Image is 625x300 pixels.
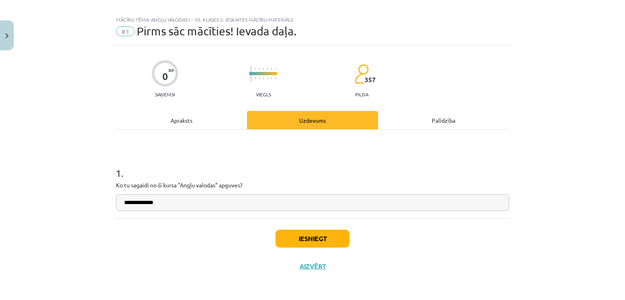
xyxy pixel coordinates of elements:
img: icon-short-line-57e1e144782c952c97e751825c79c345078a6d821885a25fce030b3d8c18986b.svg [255,68,256,70]
span: 357 [365,76,376,83]
img: icon-short-line-57e1e144782c952c97e751825c79c345078a6d821885a25fce030b3d8c18986b.svg [275,77,276,79]
span: #1 [116,26,135,36]
p: Ko tu sagaidi no šī kursa "Angļu valodas" apguves? [116,181,509,189]
img: icon-short-line-57e1e144782c952c97e751825c79c345078a6d821885a25fce030b3d8c18986b.svg [259,68,260,70]
img: icon-short-line-57e1e144782c952c97e751825c79c345078a6d821885a25fce030b3d8c18986b.svg [259,77,260,79]
p: pilda [355,91,368,97]
img: icon-short-line-57e1e144782c952c97e751825c79c345078a6d821885a25fce030b3d8c18986b.svg [271,77,272,79]
div: Apraksts [116,111,247,129]
img: icon-close-lesson-0947bae3869378f0d4975bcd49f059093ad1ed9edebbc8119c70593378902aed.svg [5,33,9,39]
img: students-c634bb4e5e11cddfef0936a35e636f08e4e9abd3cc4e673bd6f9a4125e45ecb1.svg [354,64,369,84]
button: Aizvērt [297,262,328,270]
img: icon-short-line-57e1e144782c952c97e751825c79c345078a6d821885a25fce030b3d8c18986b.svg [263,77,264,79]
div: Uzdevums [247,111,378,129]
img: icon-short-line-57e1e144782c952c97e751825c79c345078a6d821885a25fce030b3d8c18986b.svg [267,77,268,79]
h1: 1 . [116,153,509,178]
img: icon-short-line-57e1e144782c952c97e751825c79c345078a6d821885a25fce030b3d8c18986b.svg [275,68,276,70]
img: icon-short-line-57e1e144782c952c97e751825c79c345078a6d821885a25fce030b3d8c18986b.svg [267,68,268,70]
p: Viegls [256,91,271,97]
img: icon-short-line-57e1e144782c952c97e751825c79c345078a6d821885a25fce030b3d8c18986b.svg [263,68,264,70]
div: 0 [162,71,168,82]
p: Saņemsi [152,91,178,97]
img: icon-short-line-57e1e144782c952c97e751825c79c345078a6d821885a25fce030b3d8c18986b.svg [255,77,256,79]
div: Palīdzība [378,111,509,129]
img: icon-short-line-57e1e144782c952c97e751825c79c345078a6d821885a25fce030b3d8c18986b.svg [271,68,272,70]
button: Iesniegt [275,230,350,248]
div: Mācību tēma: Angļu valodas i - 10. klases 2. ieskaites mācību materiāls [116,17,509,22]
span: Pirms sāc mācīties! Ievada daļa. [137,24,297,38]
span: XP [168,68,174,72]
img: icon-long-line-d9ea69661e0d244f92f715978eff75569469978d946b2353a9bb055b3ed8787d.svg [251,66,251,82]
